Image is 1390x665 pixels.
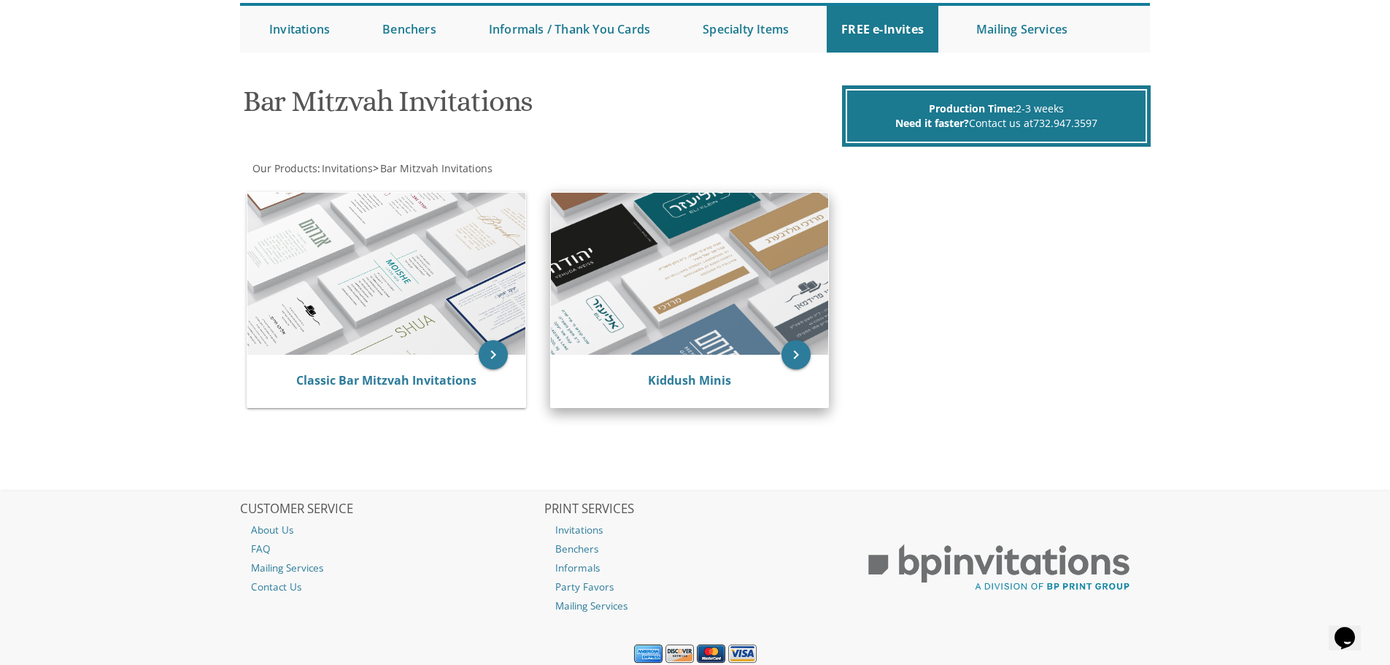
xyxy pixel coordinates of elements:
a: Contact Us [240,577,542,596]
img: Visa [728,645,757,664]
span: Invitations [322,161,373,175]
h2: PRINT SERVICES [544,502,846,517]
img: Discover [665,645,694,664]
a: FAQ [240,539,542,558]
img: MasterCard [697,645,725,664]
a: About Us [240,520,542,539]
span: Production Time: [929,101,1016,115]
img: American Express [634,645,663,664]
a: Benchers [368,6,451,53]
a: Mailing Services [544,596,846,615]
img: Kiddush Minis [551,193,829,355]
h1: Bar Mitzvah Invitations [243,85,838,128]
span: > [373,161,493,175]
a: 732.947.3597 [1033,116,1097,130]
a: Our Products [251,161,317,175]
a: Invitations [255,6,344,53]
a: keyboard_arrow_right [781,340,811,369]
img: Classic Bar Mitzvah Invitations [247,193,525,355]
a: FREE e-Invites [827,6,938,53]
div: 2-3 weeks Contact us at [846,89,1147,143]
a: Party Favors [544,577,846,596]
a: Mailing Services [240,558,542,577]
a: Informals / Thank You Cards [474,6,665,53]
a: keyboard_arrow_right [479,340,508,369]
a: Specialty Items [688,6,803,53]
a: Informals [544,558,846,577]
div: : [240,161,695,176]
a: Bar Mitzvah Invitations [379,161,493,175]
a: Benchers [544,539,846,558]
span: Need it faster? [895,116,969,130]
a: Invitations [320,161,373,175]
img: BP Print Group [848,531,1150,604]
a: Invitations [544,520,846,539]
a: Mailing Services [962,6,1082,53]
h2: CUSTOMER SERVICE [240,502,542,517]
a: Kiddush Minis [648,372,731,388]
span: Bar Mitzvah Invitations [380,161,493,175]
a: Classic Bar Mitzvah Invitations [296,372,476,388]
iframe: chat widget [1329,607,1375,650]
